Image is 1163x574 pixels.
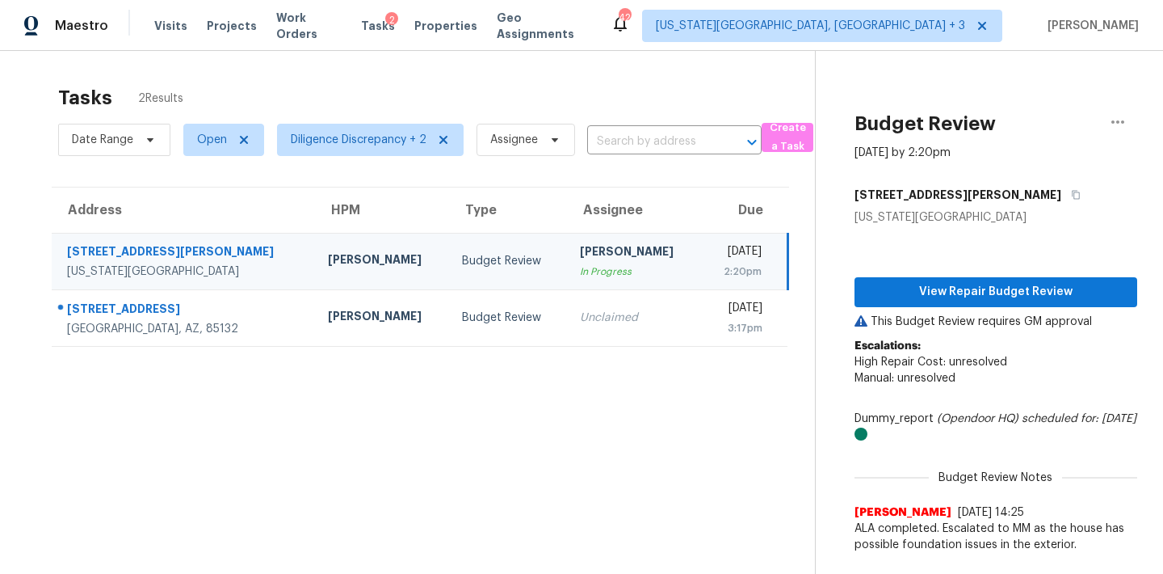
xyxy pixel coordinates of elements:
[854,521,1137,553] span: ALA completed. Escalated to MM as the house has possible foundation issues in the exterior.
[328,251,436,272] div: [PERSON_NAME]
[58,90,112,106] h2: Tasks
[276,10,342,42] span: Work Orders
[67,301,302,321] div: [STREET_ADDRESS]
[497,10,591,42] span: Geo Assignments
[714,320,762,336] div: 3:17pm
[929,470,1062,486] span: Budget Review Notes
[854,373,955,384] span: Manual: unresolved
[854,340,921,352] b: Escalations:
[462,253,554,269] div: Budget Review
[867,282,1124,302] span: View Repair Budget Review
[854,209,1137,226] div: [US_STATE][GEOGRAPHIC_DATA]
[714,264,762,280] div: 2:20pm
[580,264,688,280] div: In Progress
[490,132,538,148] span: Assignee
[854,314,1137,330] p: This Budget Review requires GM approval
[580,310,688,326] div: Unclaimed
[67,264,302,280] div: [US_STATE][GEOGRAPHIC_DATA]
[854,357,1007,368] span: High Repair Cost: unresolved
[1061,180,1083,209] button: Copy Address
[854,277,1137,307] button: View Repair Budget Review
[52,188,315,233] th: Address
[138,91,183,107] span: 2 Results
[854,116,996,132] h2: Budget Review
[854,187,1061,203] h5: [STREET_ADDRESS][PERSON_NAME]
[1041,18,1139,34] span: [PERSON_NAME]
[762,123,813,152] button: Create a Task
[1022,413,1136,424] i: scheduled for: [DATE]
[67,321,302,337] div: [GEOGRAPHIC_DATA], AZ, 85132
[701,188,787,233] th: Due
[291,132,426,148] span: Diligence Discrepancy + 2
[414,18,477,34] span: Properties
[449,188,567,233] th: Type
[741,131,763,154] button: Open
[197,132,227,148] span: Open
[55,18,108,34] span: Maestro
[854,504,951,521] span: [PERSON_NAME]
[714,300,762,320] div: [DATE]
[67,243,302,264] div: [STREET_ADDRESS][PERSON_NAME]
[770,119,805,156] span: Create a Task
[580,243,688,264] div: [PERSON_NAME]
[315,188,449,233] th: HPM
[854,145,951,161] div: [DATE] by 2:20pm
[328,308,436,328] div: [PERSON_NAME]
[385,12,398,28] div: 2
[154,18,187,34] span: Visits
[567,188,701,233] th: Assignee
[462,310,554,326] div: Budget Review
[72,132,133,148] span: Date Range
[587,129,716,154] input: Search by address
[958,507,1024,518] span: [DATE] 14:25
[361,20,395,32] span: Tasks
[656,18,965,34] span: [US_STATE][GEOGRAPHIC_DATA], [GEOGRAPHIC_DATA] + 3
[937,413,1018,424] i: (Opendoor HQ)
[619,10,630,26] div: 42
[207,18,257,34] span: Projects
[714,243,762,264] div: [DATE]
[854,411,1137,443] div: Dummy_report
